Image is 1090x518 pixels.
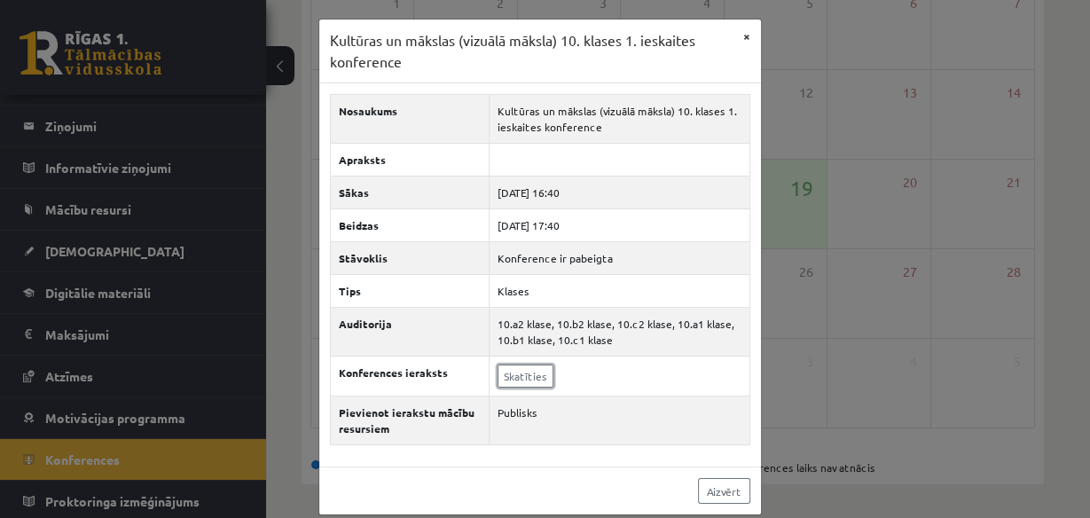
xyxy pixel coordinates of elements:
td: Konference ir pabeigta [489,242,749,275]
a: Skatīties [498,365,553,388]
td: Klases [489,275,749,308]
button: × [733,20,761,53]
td: [DATE] 17:40 [489,209,749,242]
th: Konferences ieraksts [330,357,489,396]
th: Auditorija [330,308,489,357]
h3: Kultūras un mākslas (vizuālā māksla) 10. klases 1. ieskaites konference [330,30,733,72]
th: Nosaukums [330,95,489,144]
th: Tips [330,275,489,308]
th: Pievienot ierakstu mācību resursiem [330,396,489,445]
th: Apraksts [330,144,489,177]
td: [DATE] 16:40 [489,177,749,209]
td: 10.a2 klase, 10.b2 klase, 10.c2 klase, 10.a1 klase, 10.b1 klase, 10.c1 klase [489,308,749,357]
td: Kultūras un mākslas (vizuālā māksla) 10. klases 1. ieskaites konference [489,95,749,144]
th: Beidzas [330,209,489,242]
th: Sākas [330,177,489,209]
a: Aizvērt [698,478,750,504]
td: Publisks [489,396,749,445]
th: Stāvoklis [330,242,489,275]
